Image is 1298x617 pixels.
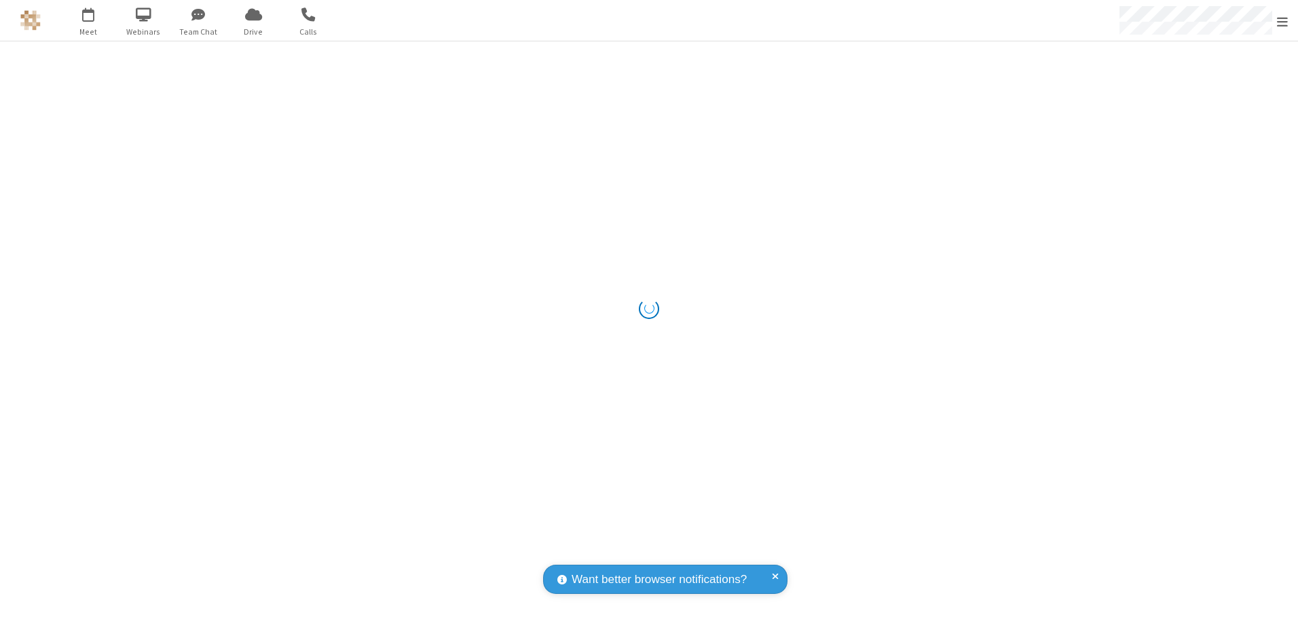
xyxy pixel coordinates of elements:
[283,26,334,38] span: Calls
[118,26,169,38] span: Webinars
[572,571,747,588] span: Want better browser notifications?
[20,10,41,31] img: QA Selenium DO NOT DELETE OR CHANGE
[228,26,279,38] span: Drive
[63,26,114,38] span: Meet
[173,26,224,38] span: Team Chat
